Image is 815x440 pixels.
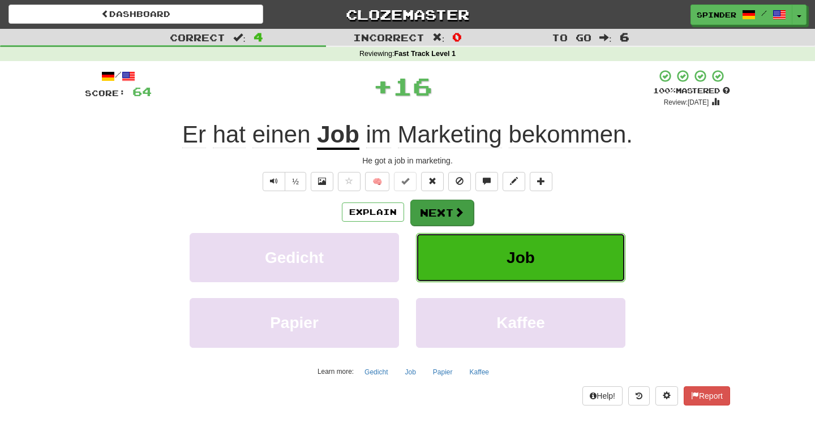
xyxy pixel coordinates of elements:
button: Ignore sentence (alt+i) [448,172,471,191]
button: Edit sentence (alt+d) [503,172,525,191]
span: im [366,121,391,148]
a: Clozemaster [280,5,535,24]
button: Set this sentence to 100% Mastered (alt+m) [394,172,417,191]
button: Gedicht [358,364,394,381]
div: / [85,69,152,83]
span: To go [552,32,591,43]
span: / [761,9,767,17]
span: 16 [393,72,432,100]
small: Learn more: [318,368,354,376]
button: 🧠 [365,172,389,191]
button: Reset to 0% Mastered (alt+r) [421,172,444,191]
div: Text-to-speech controls [260,172,306,191]
span: hat [213,121,246,148]
button: Papier [427,364,459,381]
a: Spinder / [690,5,792,25]
span: + [373,69,393,103]
div: Mastered [653,86,730,96]
span: Incorrect [353,32,424,43]
span: : [432,33,445,42]
span: 100 % [653,86,676,95]
button: ½ [285,172,306,191]
span: : [599,33,612,42]
div: He got a job in marketing. [85,155,730,166]
span: bekommen [509,121,627,148]
small: Review: [DATE] [664,98,709,106]
span: . [359,121,633,148]
button: Add to collection (alt+a) [530,172,552,191]
button: Kaffee [416,298,625,347]
span: Spinder [697,10,736,20]
span: Kaffee [496,314,545,331]
button: Explain [342,202,404,222]
span: Gedicht [265,249,324,266]
button: Kaffee [464,364,495,381]
button: Report [684,386,730,406]
span: 6 [620,30,629,44]
span: einen [252,121,311,148]
button: Favorite sentence (alt+f) [338,172,361,191]
button: Papier [190,298,399,347]
button: Job [416,233,625,282]
strong: Fast Track Level 1 [394,50,456,58]
button: Next [410,200,474,226]
span: Job [507,249,535,266]
u: Job [317,121,359,150]
span: Er [182,121,206,148]
button: Gedicht [190,233,399,282]
button: Round history (alt+y) [628,386,650,406]
span: 4 [254,30,263,44]
span: 0 [452,30,462,44]
button: Job [398,364,422,381]
span: Papier [270,314,319,331]
span: Correct [170,32,225,43]
span: : [233,33,246,42]
button: Play sentence audio (ctl+space) [263,172,285,191]
button: Discuss sentence (alt+u) [475,172,498,191]
span: Score: [85,88,126,98]
button: Help! [582,386,623,406]
a: Dashboard [8,5,263,24]
span: Marketing [398,121,502,148]
button: Show image (alt+x) [311,172,333,191]
span: 64 [132,84,152,98]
